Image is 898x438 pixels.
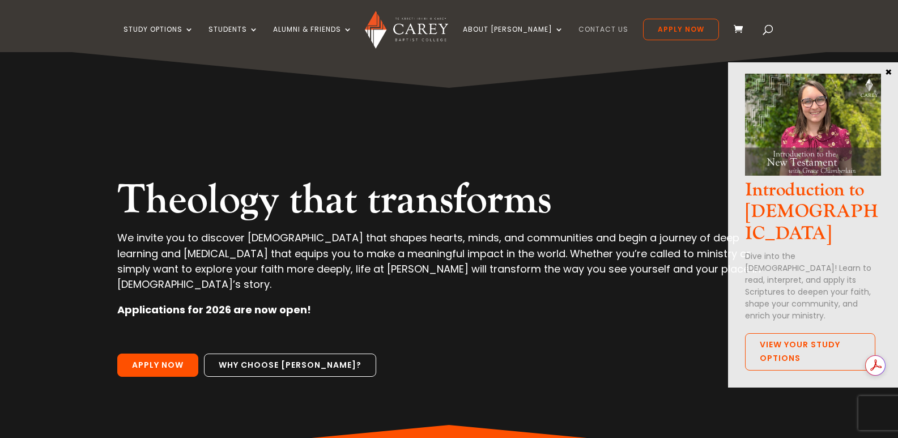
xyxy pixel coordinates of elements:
h3: Introduction to [DEMOGRAPHIC_DATA] [745,180,881,250]
a: Contact Us [578,25,628,52]
strong: Applications for 2026 are now open! [117,303,311,317]
img: Carey Baptist College [365,11,448,49]
p: Dive into the [DEMOGRAPHIC_DATA]! Learn to read, interpret, and apply its Scriptures to deepen yo... [745,250,881,322]
a: View Your Study Options [745,333,875,371]
a: Apply Now [117,354,198,377]
h2: Theology that transforms [117,176,781,230]
a: Why choose [PERSON_NAME]? [204,354,376,377]
a: About [PERSON_NAME] [463,25,564,52]
a: Apply Now [643,19,719,40]
a: Alumni & Friends [273,25,352,52]
img: Intro to NT [745,74,881,176]
button: Close [883,66,894,76]
p: We invite you to discover [DEMOGRAPHIC_DATA] that shapes hearts, minds, and communities and begin... [117,230,781,302]
a: Intro to NT [745,166,881,179]
a: Study Options [124,25,194,52]
a: Students [208,25,258,52]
